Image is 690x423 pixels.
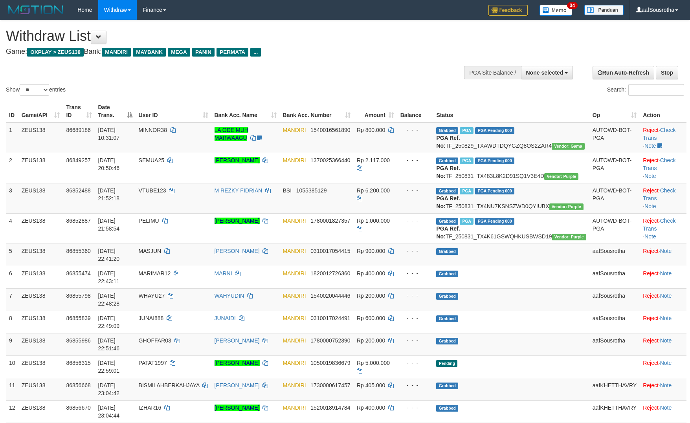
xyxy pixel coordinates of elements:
[6,288,18,311] td: 7
[18,244,63,266] td: ZEUS138
[475,218,514,225] span: PGA Pending
[18,123,63,153] td: ZEUS138
[643,157,675,171] a: Check Trans
[436,135,460,149] b: PGA Ref. No:
[250,48,261,57] span: ...
[464,66,521,79] div: PGA Site Balance /
[6,311,18,333] td: 8
[400,247,430,255] div: - - -
[643,293,659,299] a: Reject
[139,157,164,163] span: SEMUA25
[18,311,63,333] td: ZEUS138
[18,400,63,423] td: ZEUS138
[593,66,654,79] a: Run Auto-Refresh
[63,100,95,123] th: Trans ID: activate to sort column ascending
[283,293,306,299] span: MANDIRI
[640,378,686,400] td: ·
[18,100,63,123] th: Game/API: activate to sort column ascending
[139,218,159,224] span: PELIMU
[400,126,430,134] div: - - -
[589,378,640,400] td: aafKHETTHAVRY
[436,195,460,209] b: PGA Ref. No:
[139,337,171,344] span: GHOFFAR03
[139,293,165,299] span: WHAYU27
[6,4,66,16] img: MOTION_logo.png
[6,48,452,56] h4: Game: Bank:
[98,157,120,171] span: [DATE] 20:50:46
[436,248,458,255] span: Grabbed
[139,187,166,194] span: VTUBE123
[310,157,350,163] span: Copy 1370025366440 to clipboard
[643,218,659,224] a: Reject
[357,248,385,254] span: Rp 900.000
[400,314,430,322] div: - - -
[18,288,63,311] td: ZEUS138
[400,292,430,300] div: - - -
[433,183,589,213] td: TF_250831_TX4NU7KSNSZWD0QYIUBX
[475,188,514,194] span: PGA Pending
[139,315,164,321] span: JUNAI888
[6,378,18,400] td: 11
[215,270,232,277] a: MARNI
[6,213,18,244] td: 4
[95,100,136,123] th: Date Trans.: activate to sort column descending
[660,270,672,277] a: Note
[27,48,84,57] span: OXPLAY > ZEUS138
[540,5,573,16] img: Button%20Memo.svg
[98,337,120,352] span: [DATE] 22:51:46
[215,360,260,366] a: [PERSON_NAME]
[18,333,63,355] td: ZEUS138
[6,266,18,288] td: 6
[640,288,686,311] td: ·
[644,143,656,149] a: Note
[397,100,433,123] th: Balance
[589,213,640,244] td: AUTOWD-BOT-PGA
[6,244,18,266] td: 5
[357,360,390,366] span: Rp 5.000.000
[66,360,90,366] span: 86856315
[192,48,215,57] span: PANIN
[18,153,63,183] td: ZEUS138
[66,293,90,299] span: 86855798
[436,338,458,344] span: Grabbed
[98,127,120,141] span: [DATE] 10:31:07
[521,66,573,79] button: None selected
[640,213,686,244] td: · ·
[400,187,430,194] div: - - -
[660,360,672,366] a: Note
[357,405,385,411] span: Rp 400.000
[98,270,120,284] span: [DATE] 22:43:11
[310,293,350,299] span: Copy 1540020044446 to clipboard
[660,405,672,411] a: Note
[66,382,90,388] span: 86856668
[6,400,18,423] td: 12
[567,2,578,9] span: 34
[640,400,686,423] td: ·
[98,382,120,396] span: [DATE] 23:04:42
[640,333,686,355] td: ·
[436,383,458,389] span: Grabbed
[460,157,473,164] span: Marked by aafsreyleap
[436,188,458,194] span: Grabbed
[6,153,18,183] td: 2
[310,315,350,321] span: Copy 0310017024491 to clipboard
[283,315,306,321] span: MANDIRI
[643,218,675,232] a: Check Trans
[18,183,63,213] td: ZEUS138
[640,355,686,378] td: ·
[283,270,306,277] span: MANDIRI
[66,315,90,321] span: 86855839
[66,157,90,163] span: 86849257
[215,157,260,163] a: [PERSON_NAME]
[436,360,457,367] span: Pending
[433,213,589,244] td: TF_250831_TX4K61GSWQHKUSBWSD19
[6,183,18,213] td: 3
[643,127,675,141] a: Check Trans
[643,405,659,411] a: Reject
[283,157,306,163] span: MANDIRI
[660,382,672,388] a: Note
[215,382,260,388] a: [PERSON_NAME]
[660,293,672,299] a: Note
[436,271,458,277] span: Grabbed
[643,360,659,366] a: Reject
